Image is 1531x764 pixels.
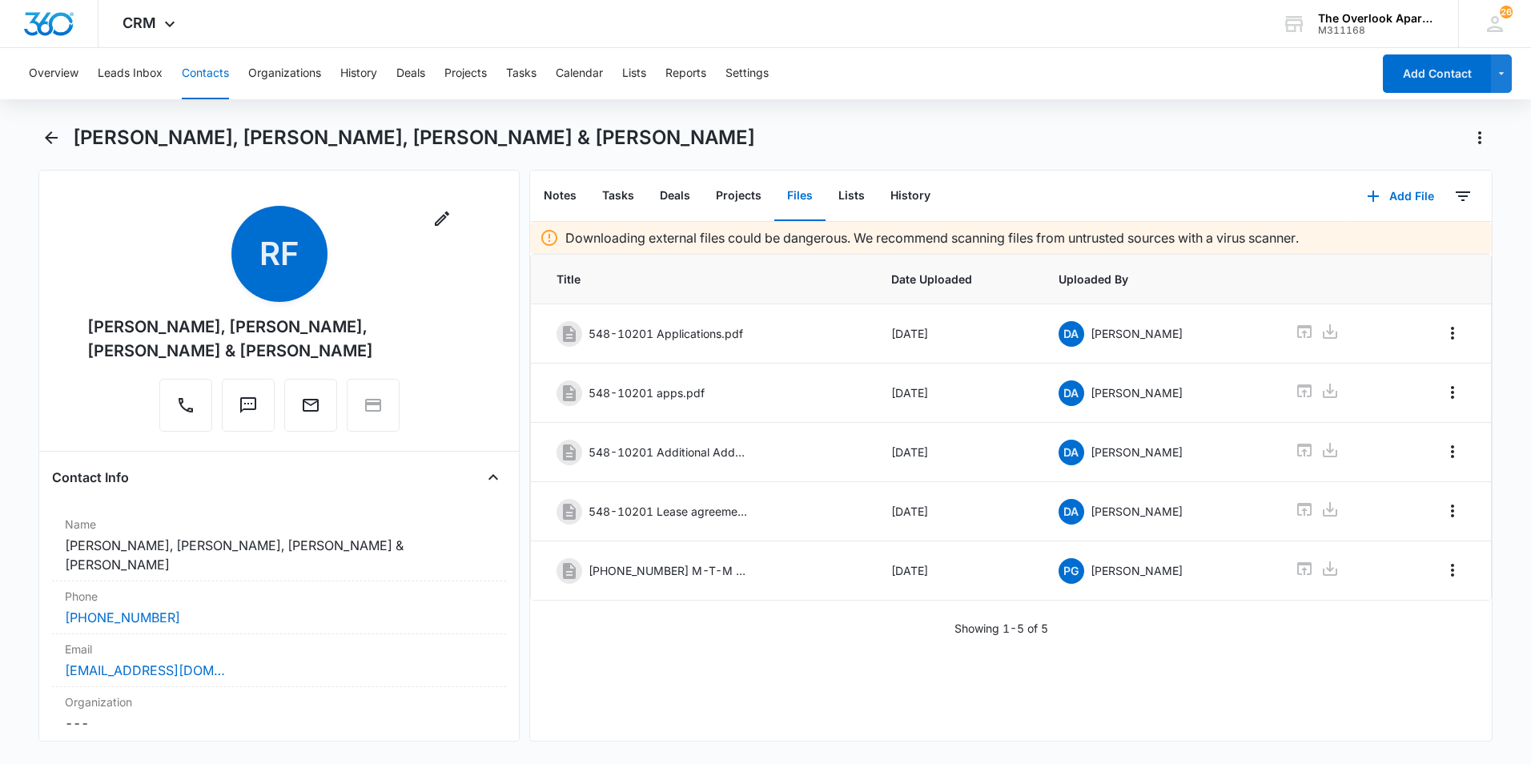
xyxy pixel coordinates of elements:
[1440,380,1465,405] button: Overflow Menu
[73,126,755,150] h1: [PERSON_NAME], [PERSON_NAME], [PERSON_NAME] & [PERSON_NAME]
[52,687,506,739] div: Organization---
[182,48,229,99] button: Contacts
[878,171,943,221] button: History
[1059,380,1084,406] span: DA
[1091,562,1183,579] p: [PERSON_NAME]
[65,714,493,733] dd: ---
[65,516,493,533] label: Name
[65,661,225,680] a: [EMAIL_ADDRESS][DOMAIN_NAME]
[665,48,706,99] button: Reports
[1059,321,1084,347] span: DA
[65,608,180,627] a: [PHONE_NUMBER]
[703,171,774,221] button: Projects
[29,48,78,99] button: Overview
[589,503,749,520] p: 548-10201 Lease agreement.pdf
[1091,444,1183,460] p: [PERSON_NAME]
[872,364,1039,423] td: [DATE]
[248,48,321,99] button: Organizations
[396,48,425,99] button: Deals
[1500,6,1513,18] span: 26
[622,48,646,99] button: Lists
[1450,183,1476,209] button: Filters
[87,315,471,363] div: [PERSON_NAME], [PERSON_NAME], [PERSON_NAME] & [PERSON_NAME]
[1059,499,1084,525] span: DA
[123,14,156,31] span: CRM
[1440,439,1465,464] button: Overflow Menu
[231,206,327,302] span: RF
[872,541,1039,601] td: [DATE]
[826,171,878,221] button: Lists
[222,379,275,432] button: Text
[954,620,1048,637] p: Showing 1-5 of 5
[725,48,769,99] button: Settings
[1500,6,1513,18] div: notifications count
[52,581,506,634] div: Phone[PHONE_NUMBER]
[891,271,1020,288] span: Date Uploaded
[52,634,506,687] div: Email[EMAIL_ADDRESS][DOMAIN_NAME]
[872,423,1039,482] td: [DATE]
[1440,498,1465,524] button: Overflow Menu
[557,271,853,288] span: Title
[1059,558,1084,584] span: PG
[1318,25,1435,36] div: account id
[222,404,275,417] a: Text
[340,48,377,99] button: History
[872,482,1039,541] td: [DATE]
[1091,384,1183,401] p: [PERSON_NAME]
[65,588,493,605] label: Phone
[1091,325,1183,342] p: [PERSON_NAME]
[589,325,743,342] p: 548-10201 Applications.pdf
[444,48,487,99] button: Projects
[1091,503,1183,520] p: [PERSON_NAME]
[1440,320,1465,346] button: Overflow Menu
[284,404,337,417] a: Email
[1059,271,1257,288] span: Uploaded By
[774,171,826,221] button: Files
[1383,54,1491,93] button: Add Contact
[1318,12,1435,25] div: account name
[589,171,647,221] button: Tasks
[1440,557,1465,583] button: Overflow Menu
[65,536,493,574] dd: [PERSON_NAME], [PERSON_NAME], [PERSON_NAME] & [PERSON_NAME]
[872,304,1039,364] td: [DATE]
[38,125,63,151] button: Back
[98,48,163,99] button: Leads Inbox
[159,404,212,417] a: Call
[1351,177,1450,215] button: Add File
[480,464,506,490] button: Close
[589,384,705,401] p: 548-10201 apps.pdf
[284,379,337,432] button: Email
[556,48,603,99] button: Calendar
[531,171,589,221] button: Notes
[65,641,493,657] label: Email
[506,48,536,99] button: Tasks
[1467,125,1493,151] button: Actions
[589,562,749,579] p: [PHONE_NUMBER] M-T-M Lease Agreement & Offer Rejection Form
[159,379,212,432] button: Call
[589,444,749,460] p: 548-10201 Additional Addendumns.pdf
[52,509,506,581] div: Name[PERSON_NAME], [PERSON_NAME], [PERSON_NAME] & [PERSON_NAME]
[647,171,703,221] button: Deals
[565,228,1299,247] p: Downloading external files could be dangerous. We recommend scanning files from untrusted sources...
[1059,440,1084,465] span: DA
[65,694,493,710] label: Organization
[52,468,129,487] h4: Contact Info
